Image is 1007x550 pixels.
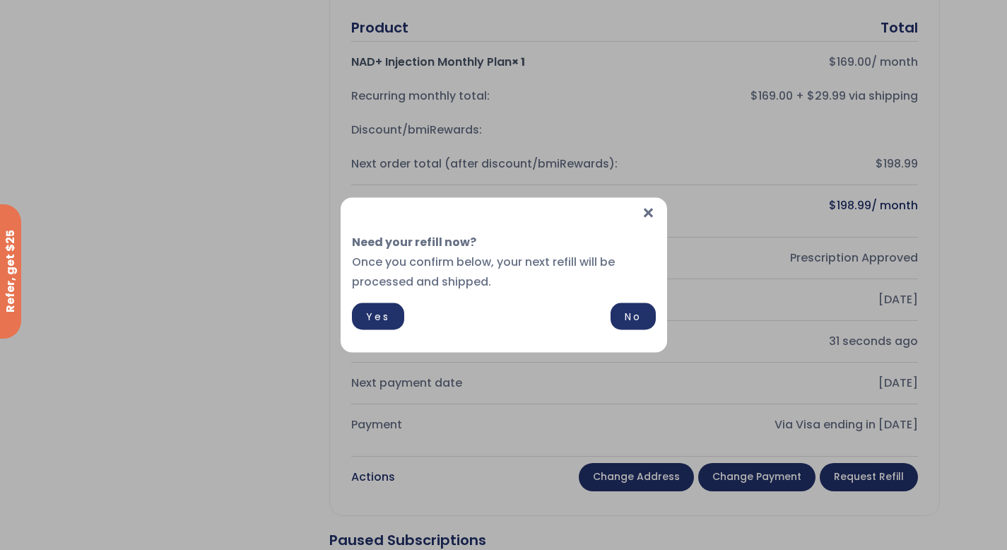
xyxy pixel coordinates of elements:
a: No [611,303,656,330]
strong: Need your refill now? [352,234,476,250]
span: Yes [366,310,390,324]
p: Once you confirm below, your next refill will be processed and shipped. [352,233,656,292]
span: × [641,198,656,228]
a: Yes [352,303,404,330]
